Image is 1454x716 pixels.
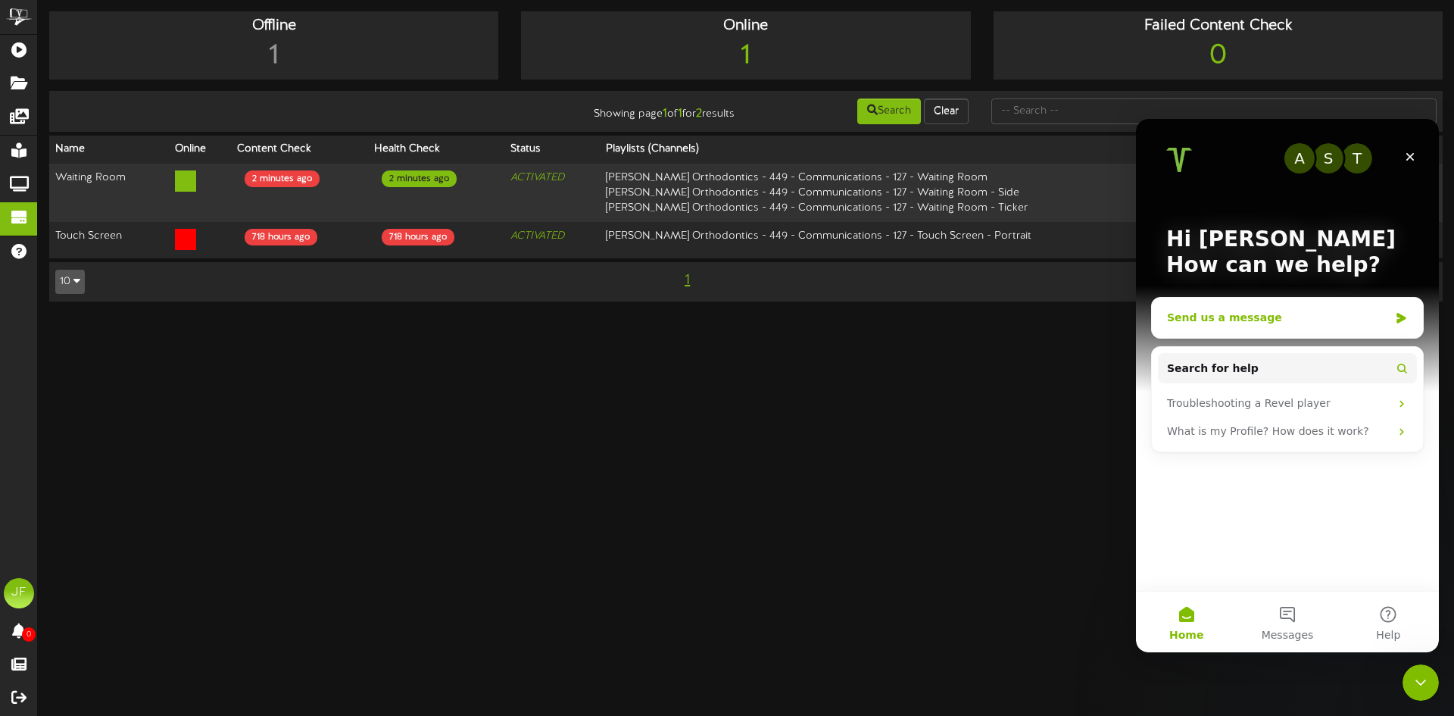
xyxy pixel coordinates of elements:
[1136,119,1439,652] iframe: Intercom live chat
[4,578,34,608] div: JF
[368,136,505,164] th: Health Check
[663,107,667,120] strong: 1
[55,270,85,294] button: 10
[1403,664,1439,701] iframe: Intercom live chat
[997,15,1439,37] div: Failed Content Check
[600,164,1232,223] td: [PERSON_NAME] Orthodontics - 449 - Communications - 127 - Waiting Room [PERSON_NAME] Orthodontics...
[924,98,969,124] button: Clear
[600,136,1232,164] th: Playlists (Channels)
[600,222,1232,258] td: [PERSON_NAME] Orthodontics - 449 - Communications - 127 - Touch Screen - Portrait
[678,107,682,120] strong: 1
[696,107,702,120] strong: 2
[991,98,1437,124] input: -- Search --
[512,97,746,123] div: Showing page of for results
[49,136,169,164] th: Name
[49,222,169,258] td: Touch Screen
[681,272,694,289] span: 1
[169,136,231,164] th: Online
[525,15,966,37] div: Online
[997,37,1439,76] div: 0
[231,136,368,164] th: Content Check
[525,37,966,76] div: 1
[510,172,564,183] i: ACTIVATED
[510,230,564,242] i: ACTIVATED
[382,170,457,187] div: 2 minutes ago
[382,229,454,245] div: 718 hours ago
[53,15,495,37] div: Offline
[504,136,600,164] th: Status
[49,164,169,223] td: Waiting Room
[53,37,495,76] div: 1
[245,229,317,245] div: 718 hours ago
[857,98,921,124] button: Search
[22,627,36,642] span: 0
[245,170,320,187] div: 2 minutes ago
